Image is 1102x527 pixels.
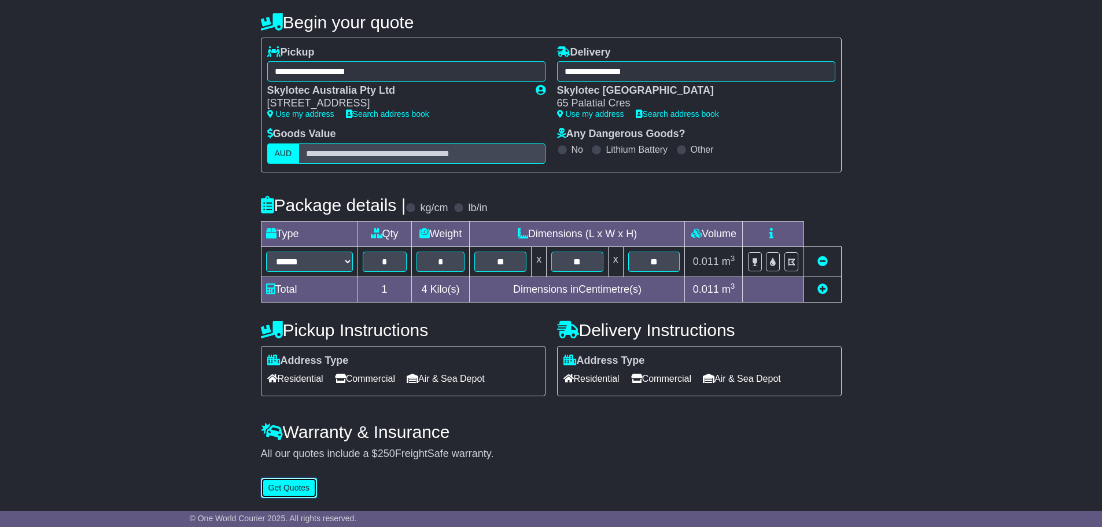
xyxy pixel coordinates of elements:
label: Lithium Battery [606,144,668,155]
h4: Pickup Instructions [261,320,546,340]
a: Add new item [817,283,828,295]
h4: Package details | [261,196,406,215]
div: Skylotec Australia Pty Ltd [267,84,524,97]
td: Qty [357,221,411,246]
label: Delivery [557,46,611,59]
div: 65 Palatial Cres [557,97,824,110]
a: Remove this item [817,256,828,267]
span: 0.011 [693,256,719,267]
td: Type [261,221,357,246]
span: Air & Sea Depot [407,370,485,388]
td: Kilo(s) [411,277,470,302]
a: Search address book [346,109,429,119]
td: Total [261,277,357,302]
label: No [572,144,583,155]
span: Residential [563,370,620,388]
span: Air & Sea Depot [703,370,781,388]
h4: Delivery Instructions [557,320,842,340]
div: All our quotes include a $ FreightSafe warranty. [261,448,842,460]
td: Dimensions (L x W x H) [470,221,685,246]
td: Dimensions in Centimetre(s) [470,277,685,302]
td: Weight [411,221,470,246]
td: Volume [685,221,743,246]
span: Residential [267,370,323,388]
div: Skylotec [GEOGRAPHIC_DATA] [557,84,824,97]
label: lb/in [468,202,487,215]
sup: 3 [731,254,735,263]
label: Other [691,144,714,155]
a: Use my address [557,109,624,119]
td: 1 [357,277,411,302]
label: AUD [267,143,300,164]
span: Commercial [631,370,691,388]
div: [STREET_ADDRESS] [267,97,524,110]
label: Pickup [267,46,315,59]
td: x [532,246,547,277]
span: 250 [378,448,395,459]
label: Goods Value [267,128,336,141]
sup: 3 [731,282,735,290]
a: Use my address [267,109,334,119]
span: 4 [421,283,427,295]
label: Address Type [563,355,645,367]
h4: Warranty & Insurance [261,422,842,441]
td: x [608,246,623,277]
label: kg/cm [420,202,448,215]
span: 0.011 [693,283,719,295]
button: Get Quotes [261,478,318,498]
a: Search address book [636,109,719,119]
label: Any Dangerous Goods? [557,128,685,141]
span: m [722,283,735,295]
label: Address Type [267,355,349,367]
span: © One World Courier 2025. All rights reserved. [190,514,357,523]
span: m [722,256,735,267]
span: Commercial [335,370,395,388]
h4: Begin your quote [261,13,842,32]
